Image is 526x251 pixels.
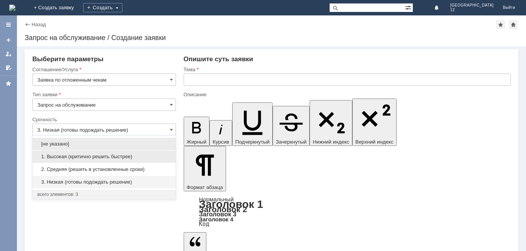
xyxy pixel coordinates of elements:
button: Верхний индекс [352,99,397,146]
a: Мои согласования [2,62,15,74]
div: Сделать домашней страницей [509,20,518,29]
a: Создать заявку [2,34,15,46]
a: Мои заявки [2,48,15,60]
a: Назад [32,22,46,27]
span: 2. Средняя (решить в установленные сроки) [37,166,171,172]
span: [не указано] [37,141,171,147]
div: Срочность [32,117,174,122]
button: Нижний индекс [310,100,352,146]
div: всего элементов: 3 [37,191,171,197]
img: logo [9,5,15,11]
span: Курсив [213,139,229,145]
button: Зачеркнутый [273,106,310,146]
span: 12 [450,8,494,12]
a: Заголовок 1 [199,198,263,210]
div: Описание [184,92,509,97]
a: Нормальный [199,196,234,202]
span: Зачеркнутый [276,139,307,145]
span: [GEOGRAPHIC_DATA] [450,3,494,8]
a: Заголовок 2 [199,205,247,214]
div: Добавить в избранное [496,20,505,29]
span: Формат абзаца [187,184,223,190]
a: Заголовок 4 [199,216,233,223]
button: Курсив [209,120,232,146]
span: Верхний индекс [355,139,394,145]
span: Жирный [187,139,207,145]
div: Тема [184,67,509,72]
span: Расширенный поиск [405,3,413,11]
a: Перейти на домашнюю страницу [9,5,15,11]
a: Заголовок 3 [199,211,236,218]
button: Жирный [184,117,210,146]
span: Выберите параметры [32,55,104,63]
span: 3. Низкая (готовы подождать решение) [37,179,171,185]
span: Подчеркнутый [235,139,270,145]
div: Создать [83,3,122,12]
div: Соглашение/Услуга [32,67,174,72]
div: Тип заявки [32,92,174,97]
div: Запрос на обслуживание / Создание заявки [25,34,518,42]
div: Формат абзаца [184,197,511,227]
button: Подчеркнутый [232,102,273,146]
span: Опишите суть заявки [184,55,253,63]
span: 1. Высокая (критично решить быстрее) [37,154,171,160]
span: Нижний индекс [313,139,349,145]
a: Код [199,221,209,228]
button: Формат абзаца [184,146,226,191]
